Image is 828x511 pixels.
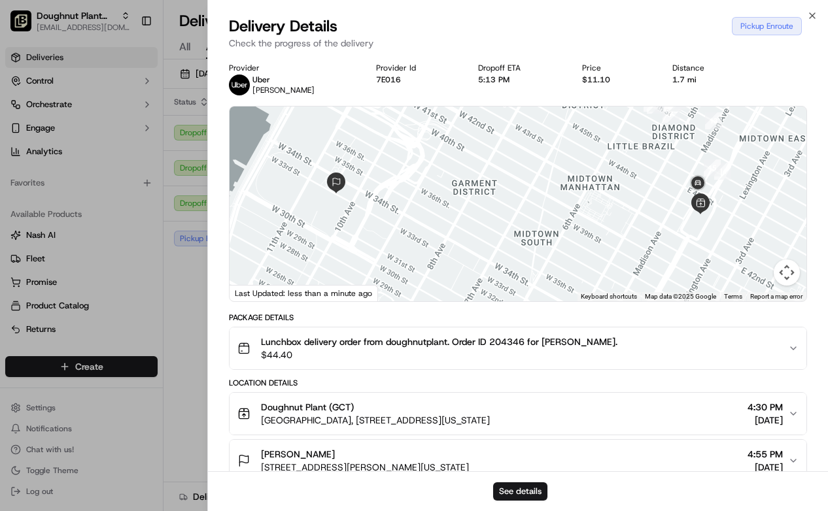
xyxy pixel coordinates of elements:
span: Lunchbox delivery order from doughnutplant. Order ID 204346 for [PERSON_NAME]. [261,335,617,348]
a: Open this area in Google Maps (opens a new window) [233,284,276,301]
img: Nash [13,13,39,39]
button: Keyboard shortcuts [581,292,637,301]
div: We're available if you need us! [44,138,165,148]
input: Got a question? Start typing here... [34,84,235,98]
button: Start new chat [222,129,238,144]
button: [PERSON_NAME][STREET_ADDRESS][PERSON_NAME][US_STATE]4:55 PM[DATE] [230,440,807,482]
div: $11.10 [582,74,651,85]
span: 4:30 PM [748,401,783,414]
span: Pylon [130,222,158,231]
button: Doughnut Plant (GCT)[GEOGRAPHIC_DATA], [STREET_ADDRESS][US_STATE]4:30 PM[DATE] [230,393,807,435]
span: [DATE] [748,461,783,474]
div: Dropoff ETA [478,63,562,73]
div: 📗 [13,191,24,201]
p: Check the progress of the delivery [229,37,808,50]
span: [STREET_ADDRESS][PERSON_NAME][US_STATE] [261,461,469,474]
div: 5:13 PM [478,74,562,85]
div: 14 [714,163,731,180]
div: Provider [229,63,356,73]
a: Terms (opens in new tab) [724,293,742,300]
button: Map camera controls [774,259,800,286]
div: Distance [672,63,746,73]
div: 💻 [111,191,121,201]
div: Start new chat [44,125,215,138]
button: 7E016 [376,74,401,85]
span: [GEOGRAPHIC_DATA], [STREET_ADDRESS][US_STATE] [261,414,490,427]
img: Google [233,284,276,301]
img: 1736555255976-a54dd68f-1ca7-489b-9aae-adbdc363a1c4 [13,125,37,148]
div: 13 [705,112,722,129]
span: Map data ©2025 Google [645,293,716,300]
img: uber-new-logo.jpeg [229,74,250,95]
div: Last Updated: less than a minute ago [230,285,378,301]
span: $44.40 [261,348,617,361]
p: Welcome 👋 [13,52,238,73]
span: Knowledge Base [26,190,100,203]
span: [PERSON_NAME] [261,448,335,461]
div: 1.7 mi [672,74,746,85]
p: Uber [252,74,315,85]
div: Package Details [229,312,808,323]
a: Powered byPylon [92,221,158,231]
span: 4:55 PM [748,448,783,461]
div: Price [582,63,651,73]
span: API Documentation [124,190,210,203]
span: [PERSON_NAME] [252,85,315,95]
div: Provider Id [376,63,457,73]
span: [DATE] [748,414,783,427]
span: Delivery Details [229,16,337,37]
div: 15 [704,159,721,176]
span: Doughnut Plant (GCT) [261,401,354,414]
button: See details [493,482,547,501]
a: 💻API Documentation [105,184,215,208]
div: Location Details [229,378,808,388]
a: 📗Knowledge Base [8,184,105,208]
button: Lunchbox delivery order from doughnutplant. Order ID 204346 for [PERSON_NAME].$44.40 [230,327,807,369]
a: Report a map error [750,293,802,300]
div: 7 [663,106,680,123]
